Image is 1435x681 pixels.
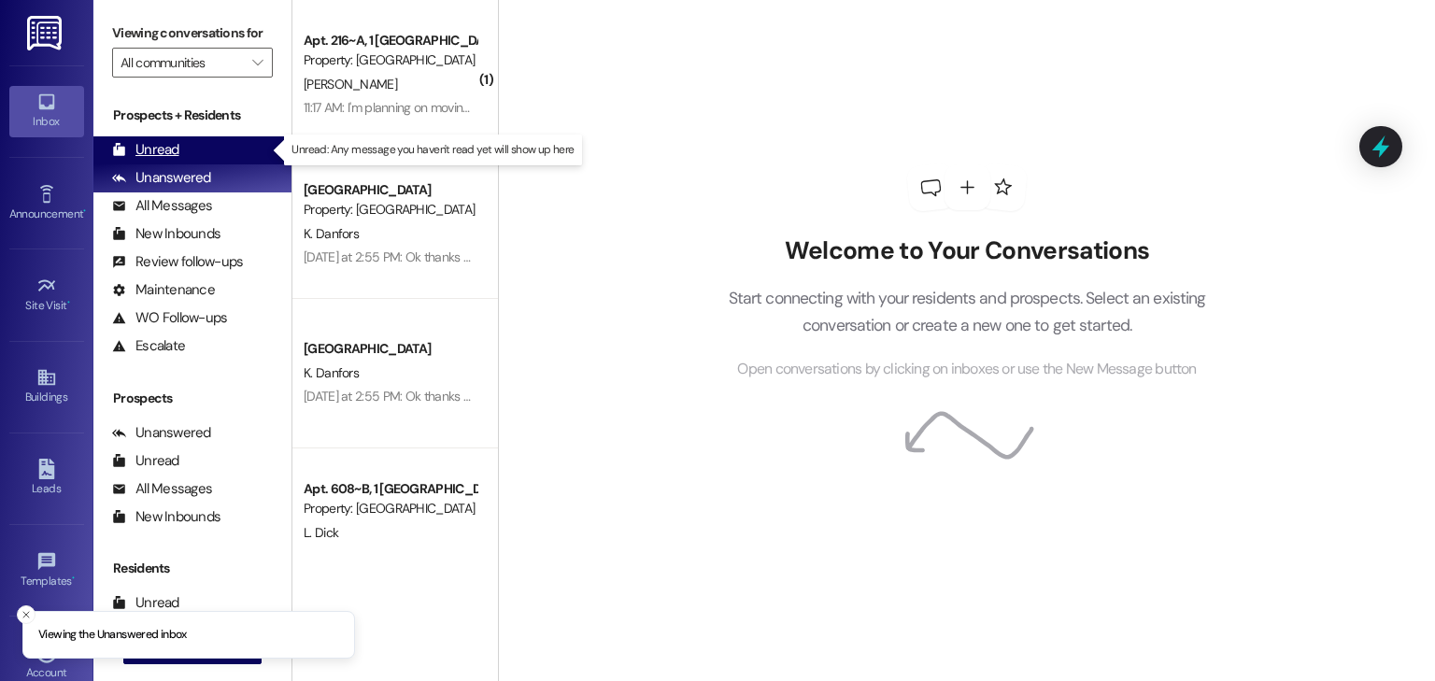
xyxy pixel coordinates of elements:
span: • [83,205,86,218]
div: All Messages [112,479,212,499]
div: Unanswered [112,423,211,443]
div: Unread [112,140,179,160]
div: Property: [GEOGRAPHIC_DATA] [304,50,476,70]
span: [PERSON_NAME] [304,76,397,92]
div: [DATE] at 2:55 PM: Ok thanks a ton!! [304,248,497,265]
div: Maintenance [112,280,215,300]
a: Leads [9,453,84,504]
div: [DATE] 3:22 PM: Okay [304,547,419,564]
p: Unread: Any message you haven't read yet will show up here [291,142,574,158]
div: Property: [GEOGRAPHIC_DATA] [304,499,476,518]
i:  [252,55,263,70]
div: Unread [112,451,179,471]
div: Property: [GEOGRAPHIC_DATA] [304,200,476,220]
button: Close toast [17,605,36,624]
a: Inbox [9,86,84,136]
a: Site Visit • [9,270,84,320]
span: K. Danfors [304,225,359,242]
label: Viewing conversations for [112,19,273,48]
span: L. Dick [304,524,338,541]
div: Prospects + Residents [93,106,291,125]
span: • [67,296,70,309]
div: New Inbounds [112,224,220,244]
div: Unread [112,593,179,613]
div: [GEOGRAPHIC_DATA] [304,180,476,200]
p: Start connecting with your residents and prospects. Select an existing conversation or create a n... [700,285,1234,338]
div: New Inbounds [112,507,220,527]
div: WO Follow-ups [112,308,227,328]
div: Residents [93,559,291,578]
img: ResiDesk Logo [27,16,65,50]
span: Open conversations by clicking on inboxes or use the New Message button [737,358,1196,381]
a: Buildings [9,362,84,412]
input: All communities [121,48,243,78]
div: Unanswered [112,168,211,188]
div: All Messages [112,196,212,216]
p: Viewing the Unanswered inbox [38,627,187,644]
div: Prospects [93,389,291,408]
a: Templates • [9,546,84,596]
div: Escalate [112,336,185,356]
span: • [72,572,75,585]
div: 11:17 AM: I'm planning on moving out this weekend how does that effect white glove cleaning check? [304,99,836,116]
div: [DATE] at 2:55 PM: Ok thanks a ton!! [304,388,497,404]
span: K. Danfors [304,364,359,381]
h2: Welcome to Your Conversations [700,236,1234,266]
div: Review follow-ups [112,252,243,272]
div: Apt. 216~A, 1 [GEOGRAPHIC_DATA] [304,31,476,50]
div: Apt. 608~B, 1 [GEOGRAPHIC_DATA] [304,479,476,499]
div: [GEOGRAPHIC_DATA] [304,339,476,359]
